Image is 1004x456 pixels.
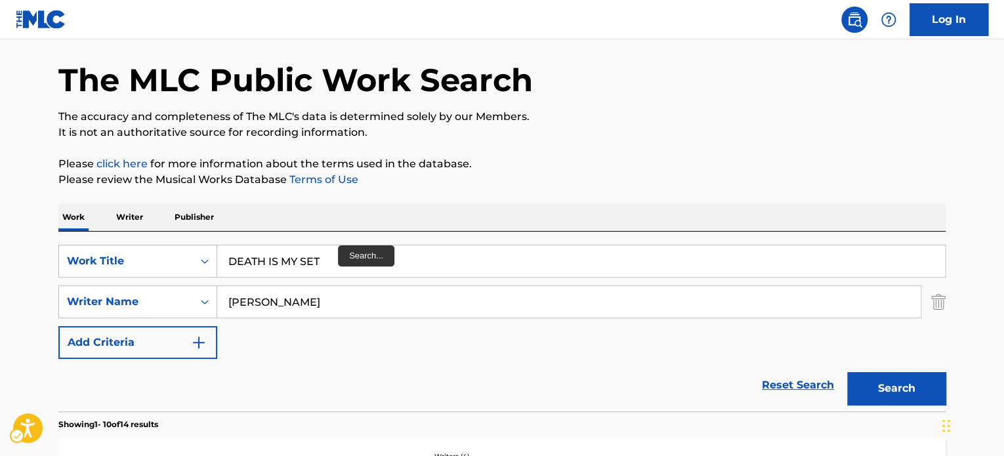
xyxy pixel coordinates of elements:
[938,393,1004,456] iframe: Hubspot Iframe
[217,245,945,277] input: Search...
[58,419,158,430] p: Showing 1 - 10 of 14 results
[847,12,862,28] img: search
[171,203,218,231] p: Publisher
[58,156,946,172] p: Please for more information about the terms used in the database.
[58,109,946,125] p: The accuracy and completeness of The MLC's data is determined solely by our Members.
[847,372,946,405] button: Search
[67,253,185,269] div: Work Title
[16,10,66,29] img: MLC Logo
[931,285,946,318] img: Delete Criterion
[58,60,533,100] h1: The MLC Public Work Search
[58,172,946,188] p: Please review the Musical Works Database
[67,294,185,310] div: Writer Name
[938,393,1004,456] div: Chat Widget
[96,157,148,170] a: click here
[287,173,358,186] a: Terms of Use
[910,3,988,36] a: Log In
[58,203,89,231] p: Work
[191,335,207,350] img: 9d2ae6d4665cec9f34b9.svg
[755,371,841,400] a: Reset Search
[217,286,921,318] input: Search...
[881,12,896,28] img: help
[58,125,946,140] p: It is not an authoritative source for recording information.
[942,406,950,446] div: Drag
[58,245,946,411] form: Search Form
[58,326,217,359] button: Add Criteria
[112,203,147,231] p: Writer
